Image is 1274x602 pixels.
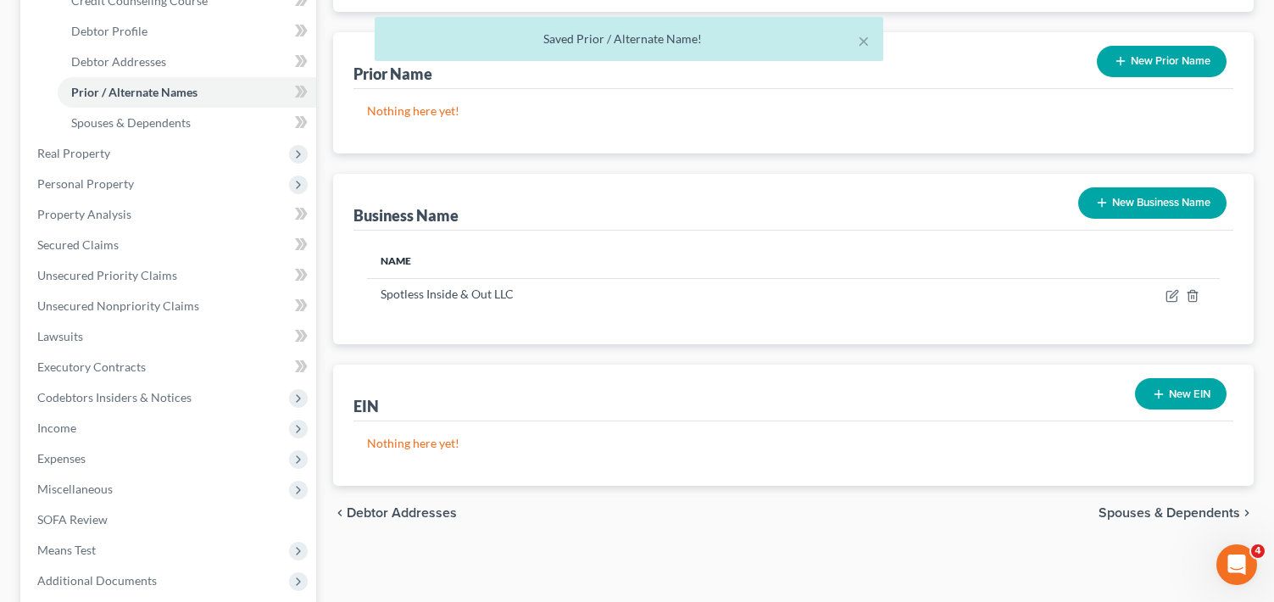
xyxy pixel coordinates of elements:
[1251,544,1265,558] span: 4
[37,512,108,527] span: SOFA Review
[367,278,966,310] td: Spotless Inside & Out LLC
[333,506,457,520] button: chevron_left Debtor Addresses
[333,506,347,520] i: chevron_left
[37,543,96,557] span: Means Test
[58,16,316,47] a: Debtor Profile
[367,435,1220,452] p: Nothing here yet!
[37,390,192,404] span: Codebtors Insiders & Notices
[24,291,316,321] a: Unsecured Nonpriority Claims
[37,573,157,588] span: Additional Documents
[1099,506,1254,520] button: Spouses & Dependents chevron_right
[24,321,316,352] a: Lawsuits
[58,77,316,108] a: Prior / Alternate Names
[388,31,870,47] div: Saved Prior / Alternate Name!
[37,237,119,252] span: Secured Claims
[37,207,131,221] span: Property Analysis
[37,298,199,313] span: Unsecured Nonpriority Claims
[1216,544,1257,585] iframe: Intercom live chat
[71,85,197,99] span: Prior / Alternate Names
[367,244,966,278] th: Name
[367,103,1220,120] p: Nothing here yet!
[1240,506,1254,520] i: chevron_right
[37,146,110,160] span: Real Property
[37,451,86,465] span: Expenses
[37,329,83,343] span: Lawsuits
[353,396,379,416] div: EIN
[24,230,316,260] a: Secured Claims
[37,421,76,435] span: Income
[353,205,459,226] div: Business Name
[1078,187,1227,219] button: New Business Name
[37,268,177,282] span: Unsecured Priority Claims
[858,31,870,51] button: ×
[24,352,316,382] a: Executory Contracts
[37,176,134,191] span: Personal Property
[24,504,316,535] a: SOFA Review
[1099,506,1240,520] span: Spouses & Dependents
[24,199,316,230] a: Property Analysis
[71,115,191,130] span: Spouses & Dependents
[24,260,316,291] a: Unsecured Priority Claims
[37,482,113,496] span: Miscellaneous
[58,108,316,138] a: Spouses & Dependents
[37,360,146,374] span: Executory Contracts
[347,506,457,520] span: Debtor Addresses
[353,64,432,84] div: Prior Name
[1135,378,1227,410] button: New EIN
